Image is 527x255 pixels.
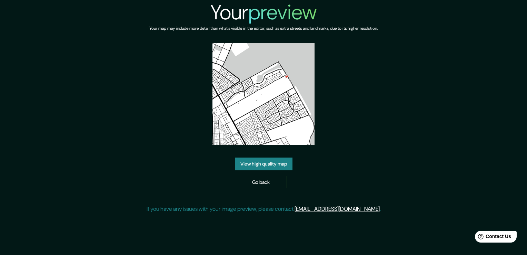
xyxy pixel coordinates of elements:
[147,205,381,213] p: If you have any issues with your image preview, please contact .
[295,205,380,212] a: [EMAIL_ADDRESS][DOMAIN_NAME]
[235,158,292,170] a: View high quality map
[149,25,378,32] h6: Your map may include more detail than what's visible in the editor, such as extra streets and lan...
[235,176,287,189] a: Go back
[212,43,314,145] img: created-map-preview
[466,228,519,247] iframe: Help widget launcher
